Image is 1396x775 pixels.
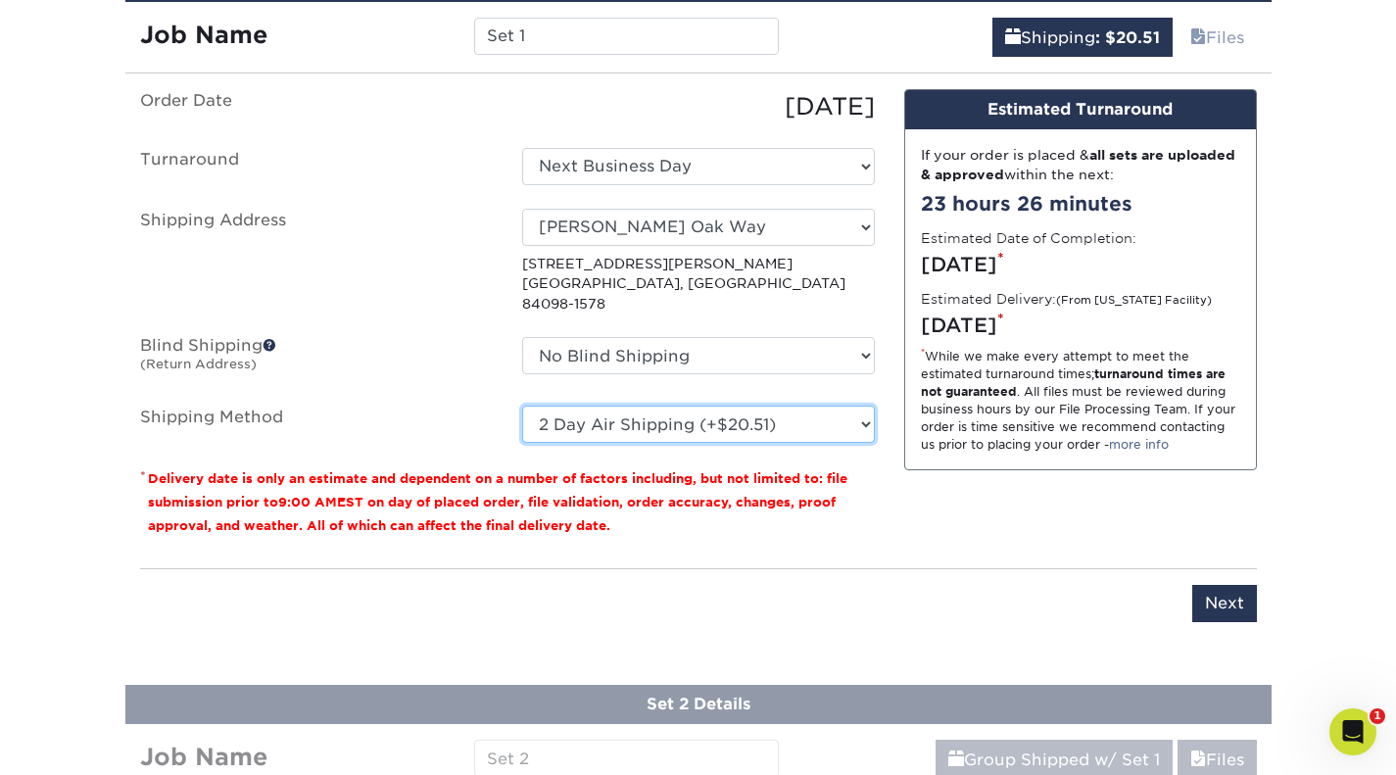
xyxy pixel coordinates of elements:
[1190,28,1206,47] span: files
[948,751,964,769] span: shipping
[1370,708,1385,724] span: 1
[1329,708,1376,755] iframe: Intercom live chat
[1005,28,1021,47] span: shipping
[278,495,337,509] span: 9:00 AM
[125,337,507,382] label: Blind Shipping
[1178,18,1257,57] a: Files
[921,250,1240,279] div: [DATE]
[921,189,1240,218] div: 23 hours 26 minutes
[921,228,1136,248] label: Estimated Date of Completion:
[1109,437,1169,452] a: more info
[125,89,507,124] label: Order Date
[125,148,507,185] label: Turnaround
[921,145,1240,185] div: If your order is placed & within the next:
[507,89,890,124] div: [DATE]
[522,254,875,314] p: [STREET_ADDRESS][PERSON_NAME] [GEOGRAPHIC_DATA], [GEOGRAPHIC_DATA] 84098-1578
[125,209,507,314] label: Shipping Address
[1056,294,1212,307] small: (From [US_STATE] Facility)
[1190,751,1206,769] span: files
[125,406,507,443] label: Shipping Method
[921,311,1240,340] div: [DATE]
[474,18,779,55] input: Enter a job name
[140,21,267,49] strong: Job Name
[921,289,1212,309] label: Estimated Delivery:
[992,18,1173,57] a: Shipping: $20.51
[148,471,847,533] small: Delivery date is only an estimate and dependent on a number of factors including, but not limited...
[1192,585,1257,622] input: Next
[1095,28,1160,47] b: : $20.51
[140,357,257,371] small: (Return Address)
[921,366,1226,399] strong: turnaround times are not guaranteed
[921,348,1240,454] div: While we make every attempt to meet the estimated turnaround times; . All files must be reviewed ...
[905,90,1256,129] div: Estimated Turnaround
